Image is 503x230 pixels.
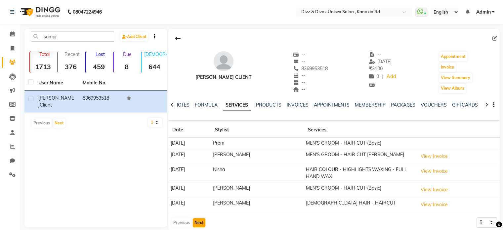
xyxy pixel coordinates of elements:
input: Search by Name/Mobile/Email/Code [31,31,114,42]
a: PACKAGES [391,102,415,108]
a: Add [386,72,397,81]
td: [PERSON_NAME] [211,182,304,197]
td: [DATE] [168,138,211,149]
button: View Summary [439,73,472,82]
span: | [382,73,383,80]
th: Mobile No. [79,75,123,91]
td: MEN'S GROOM - HAIR CUT (Basic) [304,138,416,149]
a: INVOICES [287,102,309,108]
img: avatar [214,51,233,71]
button: View Album [439,84,466,93]
span: -- [293,59,306,65]
a: VOUCHERS [421,102,447,108]
a: NOTES [175,102,189,108]
button: Appointment [439,52,467,61]
span: ₹ [369,66,372,71]
span: -- [293,86,306,92]
th: Services [304,122,416,138]
span: [PERSON_NAME] [38,95,74,108]
td: [PERSON_NAME] [211,149,304,164]
img: logo [17,3,62,21]
a: GIFTCARDS [452,102,478,108]
td: [DEMOGRAPHIC_DATA] HAIR - HAIRCUT [304,197,416,212]
button: View Invoice [418,200,451,210]
button: Invoice [439,63,456,72]
button: View Invoice [418,166,451,176]
td: [DATE] [168,164,211,182]
td: [DATE] [168,182,211,197]
span: Admin [476,9,490,16]
strong: 644 [142,63,167,71]
td: MEN'S GROOM - HAIR CUT (Basic) [304,182,416,197]
span: -- [293,72,306,78]
td: 8369953518 [79,91,123,113]
span: 0 [369,73,379,79]
p: Total [33,51,56,57]
strong: 8 [114,63,140,71]
a: MEMBERSHIP [355,102,386,108]
td: [DATE] [168,149,211,164]
button: View Invoice [418,151,451,161]
span: 8369953518 [293,66,328,71]
strong: 376 [58,63,84,71]
a: PRODUCTS [256,102,281,108]
p: Due [115,51,140,57]
span: Client [40,102,52,108]
td: [DATE] [168,197,211,212]
td: HAIR COLOUR - HIGHLIGHTS,WAXING - FULL HAND WAX [304,164,416,182]
td: [PERSON_NAME] [211,197,304,212]
p: Lost [88,51,111,57]
span: -- [293,79,306,85]
a: Add Client [120,32,148,41]
span: -- [293,52,306,58]
a: SERVICES [223,99,251,111]
strong: 459 [86,63,111,71]
th: User Name [34,75,79,91]
button: View Invoice [418,185,451,195]
b: 08047224946 [73,3,102,21]
strong: 1713 [30,63,56,71]
button: Next [53,118,65,128]
td: MEN'S GROOM - HAIR CUT [PERSON_NAME] [304,149,416,164]
span: 3100 [369,66,383,71]
button: Next [193,218,205,227]
p: Recent [61,51,84,57]
th: Date [168,122,211,138]
a: APPOINTMENTS [314,102,350,108]
th: Stylist [211,122,304,138]
div: [PERSON_NAME] Client [195,74,252,81]
span: -- [369,52,382,58]
span: [DATE] [369,59,392,65]
td: Nisha [211,164,304,182]
td: Prem [211,138,304,149]
div: Back to Client [171,32,185,45]
a: FORMULA [195,102,218,108]
p: [DEMOGRAPHIC_DATA] [144,51,167,57]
